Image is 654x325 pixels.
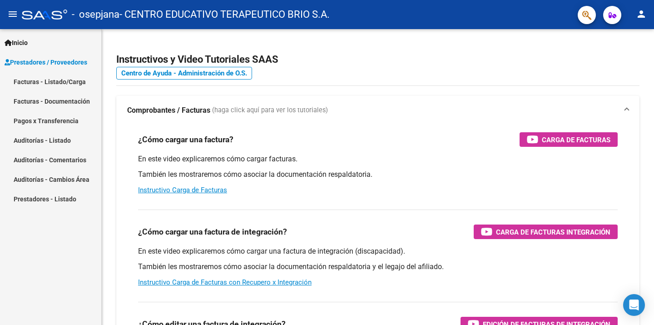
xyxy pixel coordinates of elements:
[7,9,18,20] mat-icon: menu
[119,5,330,25] span: - CENTRO EDUCATIVO TERAPEUTICO BRIO S.A.
[520,132,618,147] button: Carga de Facturas
[496,226,610,238] span: Carga de Facturas Integración
[212,105,328,115] span: (haga click aquí para ver los tutoriales)
[636,9,647,20] mat-icon: person
[138,133,233,146] h3: ¿Cómo cargar una factura?
[116,51,639,68] h2: Instructivos y Video Tutoriales SAAS
[116,96,639,125] mat-expansion-panel-header: Comprobantes / Facturas (haga click aquí para ver los tutoriales)
[5,57,87,67] span: Prestadores / Proveedores
[127,105,210,115] strong: Comprobantes / Facturas
[623,294,645,316] div: Open Intercom Messenger
[542,134,610,145] span: Carga de Facturas
[5,38,28,48] span: Inicio
[138,225,287,238] h3: ¿Cómo cargar una factura de integración?
[474,225,618,239] button: Carga de Facturas Integración
[138,262,618,272] p: También les mostraremos cómo asociar la documentación respaldatoria y el legajo del afiliado.
[138,154,618,164] p: En este video explicaremos cómo cargar facturas.
[138,246,618,256] p: En este video explicaremos cómo cargar una factura de integración (discapacidad).
[138,170,618,180] p: También les mostraremos cómo asociar la documentación respaldatoria.
[138,278,312,286] a: Instructivo Carga de Facturas con Recupero x Integración
[72,5,119,25] span: - osepjana
[116,67,252,80] a: Centro de Ayuda - Administración de O.S.
[138,186,227,194] a: Instructivo Carga de Facturas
